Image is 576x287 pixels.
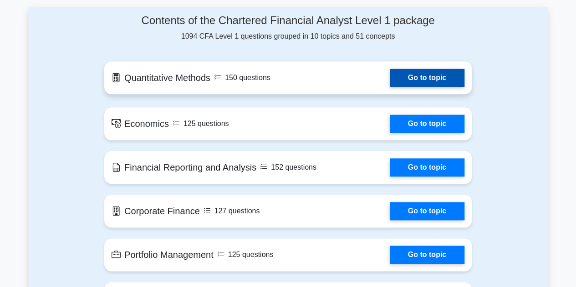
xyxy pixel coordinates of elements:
div: 1094 CFA Level 1 questions grouped in 10 topics and 51 concepts [104,14,472,42]
a: Go to topic [390,246,464,264]
h4: Contents of the Chartered Financial Analyst Level 1 package [104,14,472,27]
a: Go to topic [390,158,464,176]
a: Go to topic [390,69,464,87]
a: Go to topic [390,115,464,133]
a: Go to topic [390,202,464,220]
